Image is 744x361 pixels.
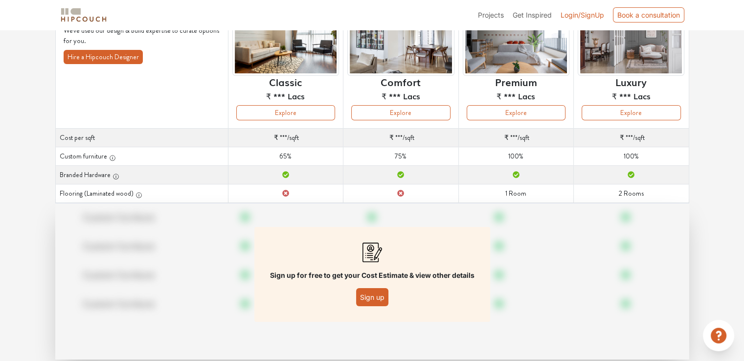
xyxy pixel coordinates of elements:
span: logo-horizontal.svg [59,4,108,26]
th: Custom furniture [55,147,228,166]
img: header-preview [463,3,569,76]
button: Explore [582,105,680,120]
h6: Premium [495,76,537,88]
h6: Comfort [381,76,421,88]
td: /sqft [574,129,689,147]
th: Branded Hardware [55,166,228,184]
img: header-preview [232,3,339,76]
td: /sqft [458,129,573,147]
h6: Classic [269,76,302,88]
img: logo-horizontal.svg [59,6,108,23]
span: Login/SignUp [561,11,604,19]
th: Cost per sqft [55,129,228,147]
td: 75% [343,147,458,166]
h6: Luxury [615,76,647,88]
span: Get Inspired [513,11,552,19]
p: Sign up for free to get your Cost Estimate & view other details [270,270,474,280]
td: 1 Room [458,184,573,203]
td: /sqft [228,129,343,147]
div: Book a consultation [613,7,684,23]
span: Projects [478,11,504,19]
p: We've used our design & build expertise to curate options for you. [64,25,220,46]
td: 100% [458,147,573,166]
button: Explore [351,105,450,120]
button: Sign up [356,288,388,306]
button: Explore [236,105,335,120]
img: header-preview [347,3,454,76]
td: 65% [228,147,343,166]
td: /sqft [343,129,458,147]
td: 2 Rooms [574,184,689,203]
button: Hire a Hipcouch Designer [64,50,143,64]
th: Flooring (Laminated wood) [55,184,228,203]
button: Explore [467,105,565,120]
td: 100% [574,147,689,166]
img: header-preview [578,3,684,76]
